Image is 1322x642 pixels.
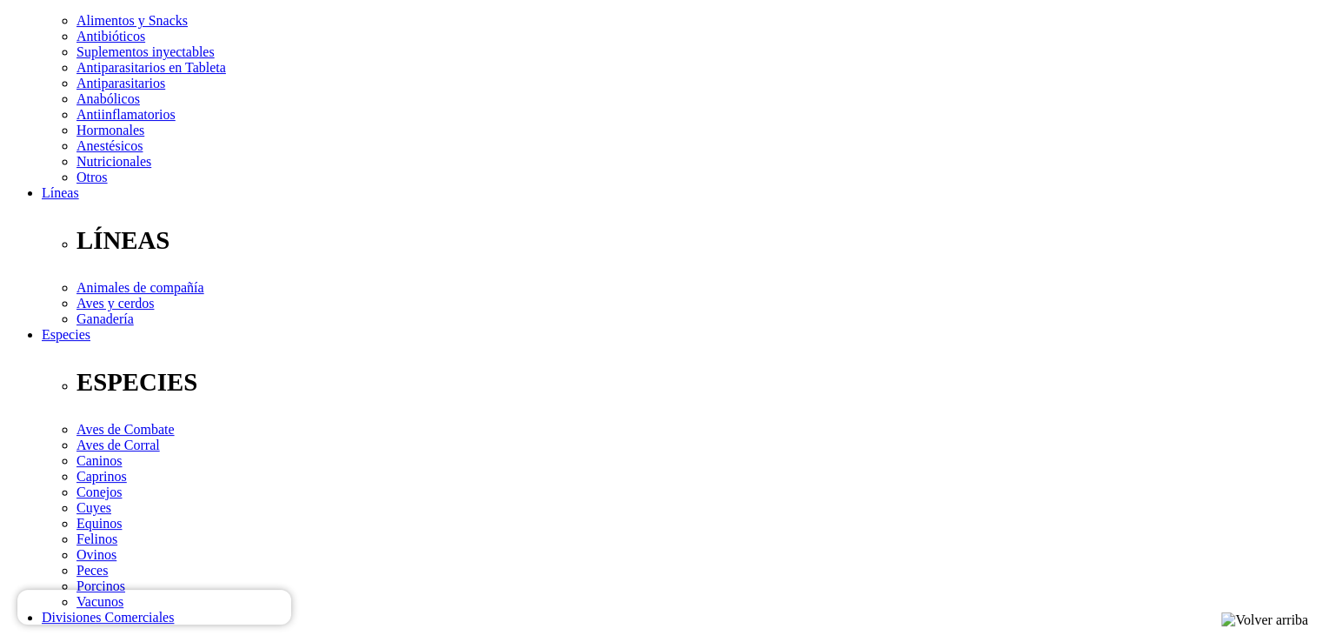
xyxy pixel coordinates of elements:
[76,485,122,499] a: Conejos
[76,76,165,90] a: Antiparasitarios
[76,563,108,578] a: Peces
[76,226,1315,255] p: LÍNEAS
[76,154,151,169] a: Nutricionales
[1221,612,1308,628] img: Volver arriba
[76,280,204,295] a: Animales de compañía
[76,422,175,437] a: Aves de Combate
[76,368,1315,397] p: ESPECIES
[76,500,111,515] a: Cuyes
[76,44,215,59] a: Suplementos inyectables
[76,438,160,452] a: Aves de Corral
[76,296,154,311] a: Aves y cerdos
[76,91,140,106] a: Anabólicos
[76,138,143,153] a: Anestésicos
[76,29,145,43] a: Antibióticos
[76,311,134,326] a: Ganadería
[42,327,90,342] a: Especies
[76,453,122,468] a: Caninos
[17,590,291,625] iframe: Brevo live chat
[76,107,176,122] a: Antiinflamatorios
[76,170,108,184] a: Otros
[76,469,127,484] a: Caprinos
[76,532,117,546] a: Felinos
[76,123,144,137] a: Hormonales
[42,185,79,200] a: Líneas
[76,547,116,562] a: Ovinos
[76,13,188,28] a: Alimentos y Snacks
[76,578,125,593] a: Porcinos
[76,60,226,75] a: Antiparasitarios en Tableta
[76,516,122,531] a: Equinos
